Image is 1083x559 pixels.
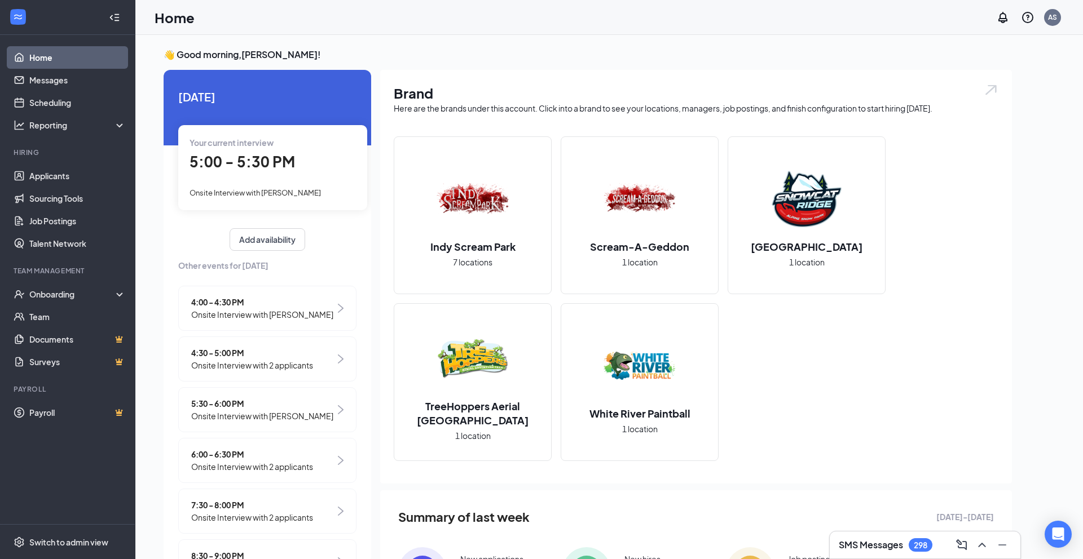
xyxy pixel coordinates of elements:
a: Job Postings [29,210,126,232]
h3: 👋 Good morning, [PERSON_NAME] ! [164,48,1012,61]
span: Onsite Interview with [PERSON_NAME] [191,308,333,321]
div: Reporting [29,119,126,131]
svg: Collapse [109,12,120,23]
h3: SMS Messages [839,539,903,551]
span: Onsite Interview with 2 applicants [191,511,313,523]
span: 7:30 - 8:00 PM [191,499,313,511]
a: Team [29,305,126,328]
svg: Settings [14,536,25,548]
span: Other events for [DATE] [178,259,356,272]
div: Payroll [14,384,124,394]
svg: WorkstreamLogo [12,11,24,23]
span: 4:30 - 5:00 PM [191,347,313,359]
svg: UserCheck [14,289,25,300]
div: Hiring [14,148,124,157]
img: open.6027fd2a22e1237b5b06.svg [984,83,998,96]
div: 298 [914,540,927,550]
span: 6:00 - 6:30 PM [191,448,313,460]
img: Scream-A-Geddon [604,163,676,235]
a: Scheduling [29,91,126,114]
h2: Indy Scream Park [419,239,527,254]
span: 1 location [622,423,658,435]
a: Talent Network [29,232,126,255]
div: Team Management [14,266,124,276]
span: Onsite Interview with 2 applicants [191,460,313,473]
span: 1 location [789,256,825,268]
button: ChevronUp [973,536,991,554]
span: [DATE] [178,88,356,105]
div: Here are the brands under this account. Click into a brand to see your locations, managers, job p... [394,103,998,114]
span: 4:00 - 4:30 PM [191,296,333,308]
button: Minimize [993,536,1011,554]
svg: ChevronUp [975,538,989,552]
button: Add availability [230,228,305,251]
div: Onboarding [29,289,116,300]
span: 7 locations [453,256,492,268]
h1: Brand [394,83,998,103]
a: SurveysCrown [29,351,126,373]
div: AS [1048,12,1057,22]
span: 1 location [622,256,658,268]
h2: Scream-A-Geddon [579,239,701,254]
img: TreeHoppers Aerial Adventure Park [437,322,509,394]
h2: White River Paintball [578,406,702,420]
svg: Analysis [14,119,25,131]
div: Open Intercom Messenger [1045,521,1072,548]
span: Your current interview [190,137,274,148]
img: White River Paintball [604,330,676,402]
span: Onsite Interview with [PERSON_NAME] [190,188,321,197]
h2: [GEOGRAPHIC_DATA] [739,239,874,254]
span: 1 location [455,429,491,442]
a: Home [29,46,126,69]
span: 5:30 - 6:00 PM [191,397,333,410]
img: Snowcat Ridge [771,163,843,235]
a: Messages [29,69,126,91]
span: [DATE] - [DATE] [936,511,994,523]
svg: ComposeMessage [955,538,968,552]
span: Onsite Interview with [PERSON_NAME] [191,410,333,422]
svg: QuestionInfo [1021,11,1034,24]
svg: Minimize [996,538,1009,552]
div: Switch to admin view [29,536,108,548]
h1: Home [155,8,195,27]
img: Indy Scream Park [437,163,509,235]
button: ComposeMessage [953,536,971,554]
a: DocumentsCrown [29,328,126,351]
a: Sourcing Tools [29,187,126,210]
span: Summary of last week [398,507,530,527]
a: Applicants [29,165,126,187]
span: Onsite Interview with 2 applicants [191,359,313,371]
a: PayrollCrown [29,401,126,424]
span: 5:00 - 5:30 PM [190,152,295,171]
svg: Notifications [996,11,1010,24]
h2: TreeHoppers Aerial [GEOGRAPHIC_DATA] [394,399,551,427]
